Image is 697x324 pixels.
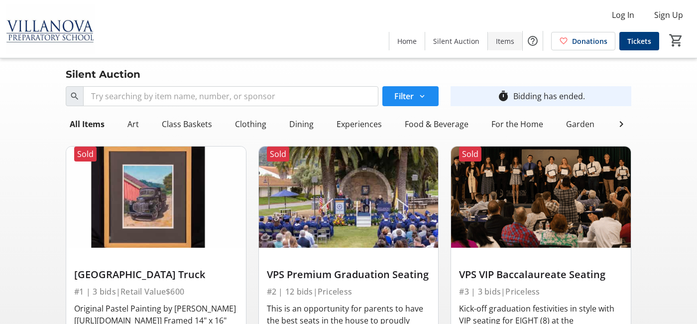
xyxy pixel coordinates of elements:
[397,36,417,46] span: Home
[459,285,623,299] div: #3 | 3 bids | Priceless
[551,32,615,50] a: Donations
[83,86,378,106] input: Try searching by item name, number, or sponsor
[488,32,522,50] a: Items
[6,4,95,54] img: Villanova Preparatory School's Logo
[401,114,472,134] div: Food & Beverage
[513,90,585,102] div: Bidding has ended.
[267,147,289,162] div: Sold
[74,285,238,299] div: #1 | 3 bids | Retail Value $600
[267,285,431,299] div: #2 | 12 bids | Priceless
[562,114,598,134] div: Garden
[66,147,246,248] img: Old Creek Road Truck
[572,36,607,46] span: Donations
[496,36,514,46] span: Items
[451,147,631,248] img: VPS VIP Baccalaureate Seating
[667,31,685,49] button: Cart
[433,36,479,46] span: Silent Auction
[604,7,642,23] button: Log In
[231,114,270,134] div: Clothing
[74,147,97,162] div: Sold
[158,114,216,134] div: Class Baskets
[612,9,634,21] span: Log In
[66,114,109,134] div: All Items
[459,147,481,162] div: Sold
[627,36,651,46] span: Tickets
[123,114,143,134] div: Art
[60,66,146,82] div: Silent Auction
[487,114,547,134] div: For the Home
[267,269,431,281] div: VPS Premium Graduation Seating
[619,32,659,50] a: Tickets
[654,9,683,21] span: Sign Up
[389,32,425,50] a: Home
[394,90,414,102] span: Filter
[523,31,543,51] button: Help
[646,7,691,23] button: Sign Up
[259,147,439,248] img: VPS Premium Graduation Seating
[382,86,439,106] button: Filter
[497,90,509,102] mat-icon: timer_outline
[333,114,386,134] div: Experiences
[459,269,623,281] div: VPS VIP Baccalaureate Seating
[425,32,487,50] a: Silent Auction
[285,114,318,134] div: Dining
[74,269,238,281] div: [GEOGRAPHIC_DATA] Truck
